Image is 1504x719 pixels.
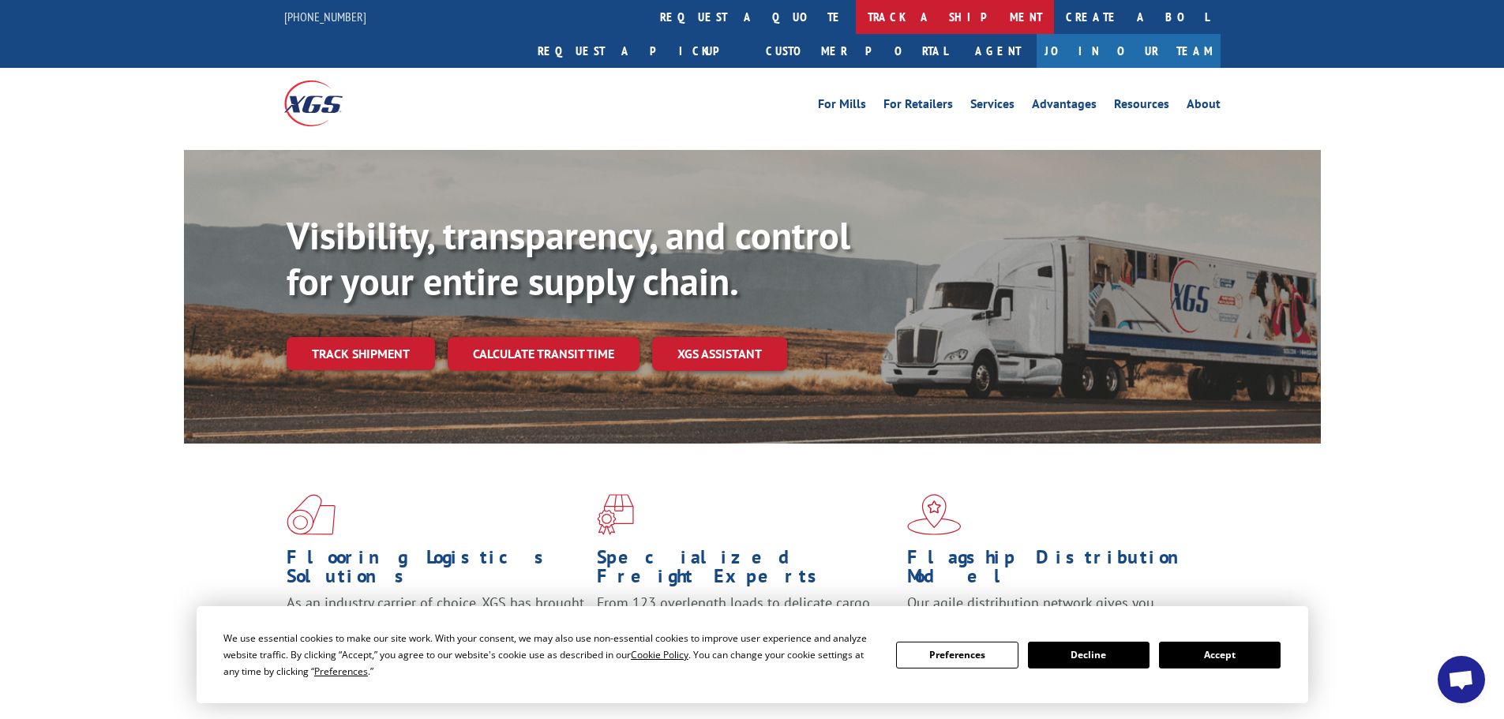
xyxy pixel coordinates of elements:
[1159,642,1281,668] button: Accept
[287,594,584,650] span: As an industry carrier of choice, XGS has brought innovation and dedication to flooring logistics...
[284,9,366,24] a: [PHONE_NUMBER]
[287,548,585,594] h1: Flooring Logistics Solutions
[223,630,877,680] div: We use essential cookies to make our site work. With your consent, we may also use non-essential ...
[652,337,787,371] a: XGS ASSISTANT
[314,665,368,678] span: Preferences
[883,98,953,115] a: For Retailers
[448,337,639,371] a: Calculate transit time
[1028,642,1150,668] button: Decline
[597,494,634,535] img: xgs-icon-focused-on-flooring-red
[959,34,1037,68] a: Agent
[287,211,850,305] b: Visibility, transparency, and control for your entire supply chain.
[287,494,336,535] img: xgs-icon-total-supply-chain-intelligence-red
[197,606,1308,703] div: Cookie Consent Prompt
[1114,98,1169,115] a: Resources
[896,642,1018,668] button: Preferences
[907,594,1198,631] span: Our agile distribution network gives you nationwide inventory management on demand.
[597,594,895,664] p: From 123 overlength loads to delicate cargo, our experienced staff knows the best way to move you...
[597,548,895,594] h1: Specialized Freight Experts
[1037,34,1221,68] a: Join Our Team
[818,98,866,115] a: For Mills
[907,494,962,535] img: xgs-icon-flagship-distribution-model-red
[526,34,754,68] a: Request a pickup
[287,337,435,370] a: Track shipment
[1032,98,1097,115] a: Advantages
[907,548,1206,594] h1: Flagship Distribution Model
[631,648,688,661] span: Cookie Policy
[754,34,959,68] a: Customer Portal
[1187,98,1221,115] a: About
[970,98,1015,115] a: Services
[1438,656,1485,703] div: Open chat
